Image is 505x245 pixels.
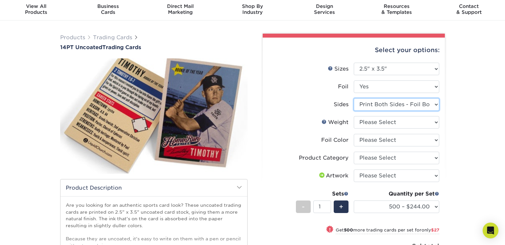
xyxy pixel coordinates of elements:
[338,83,349,91] div: Foil
[318,172,349,180] div: Artwork
[93,34,132,41] a: Trading Cards
[322,118,349,126] div: Weight
[361,3,433,15] div: & Templates
[433,3,505,9] span: Contact
[334,101,349,108] div: Sides
[72,3,144,9] span: Business
[329,226,331,233] span: !
[72,3,144,15] div: Cards
[60,44,102,50] span: 14PT Uncoated
[289,3,361,9] span: Design
[144,3,216,15] div: Marketing
[296,190,349,198] div: Sets
[144,3,216,9] span: Direct Mail
[60,179,247,196] h2: Product Description
[299,154,349,162] div: Product Category
[361,3,433,9] span: Resources
[421,228,439,232] span: only
[60,44,248,50] a: 14PT UncoatedTrading Cards
[339,202,343,212] span: +
[344,228,353,232] strong: 500
[431,228,439,232] span: $27
[302,202,305,212] span: -
[321,136,349,144] div: Foil Color
[328,65,349,73] div: Sizes
[60,34,85,41] a: Products
[268,38,440,63] div: Select your options:
[60,44,248,50] h1: Trading Cards
[354,190,439,198] div: Quantity per Set
[336,228,439,234] small: Get more trading cards per set for
[483,223,498,238] div: Open Intercom Messenger
[216,3,288,15] div: Industry
[433,3,505,15] div: & Support
[216,3,288,9] span: Shop By
[289,3,361,15] div: Services
[60,51,248,181] img: 14PT Uncoated 01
